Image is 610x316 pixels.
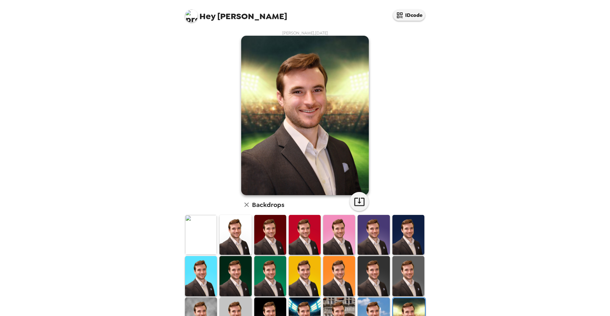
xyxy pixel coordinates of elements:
img: user [241,36,369,195]
h6: Backdrops [252,200,284,210]
img: profile pic [185,10,198,22]
button: IDcode [393,10,425,21]
span: [PERSON_NAME] , [DATE] [282,30,328,36]
span: Hey [199,11,215,22]
span: [PERSON_NAME] [185,6,287,21]
img: Original [185,215,217,255]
